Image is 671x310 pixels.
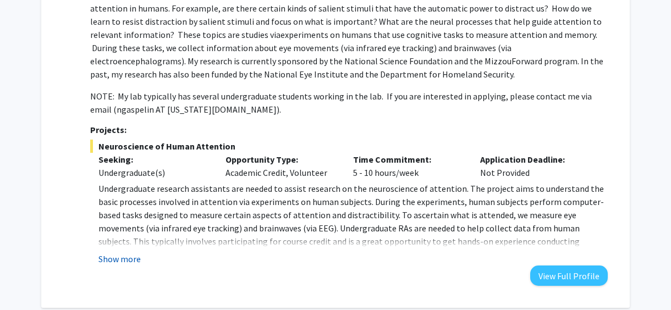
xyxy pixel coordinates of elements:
[226,153,337,166] p: Opportunity Type:
[90,91,592,115] span: NOTE: My lab typically has several undergraduate students working in the lab. If you are interest...
[98,166,210,179] div: Undergraduate(s)
[217,153,345,179] div: Academic Credit, Volunteer
[480,153,591,166] p: Application Deadline:
[8,261,47,302] iframe: Chat
[472,153,599,179] div: Not Provided
[345,153,472,179] div: 5 - 10 hours/week
[98,182,608,274] p: Undergraduate research assistants are needed to assist research on the neuroscience of attention....
[98,252,141,265] button: Show more
[90,140,608,153] span: Neuroscience of Human Attention
[530,265,608,286] button: View Full Profile
[90,29,603,80] span: experiments on humans that use cognitive tasks to measure attention and memory. During these task...
[98,153,210,166] p: Seeking:
[353,153,464,166] p: Time Commitment:
[90,124,127,135] strong: Projects:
